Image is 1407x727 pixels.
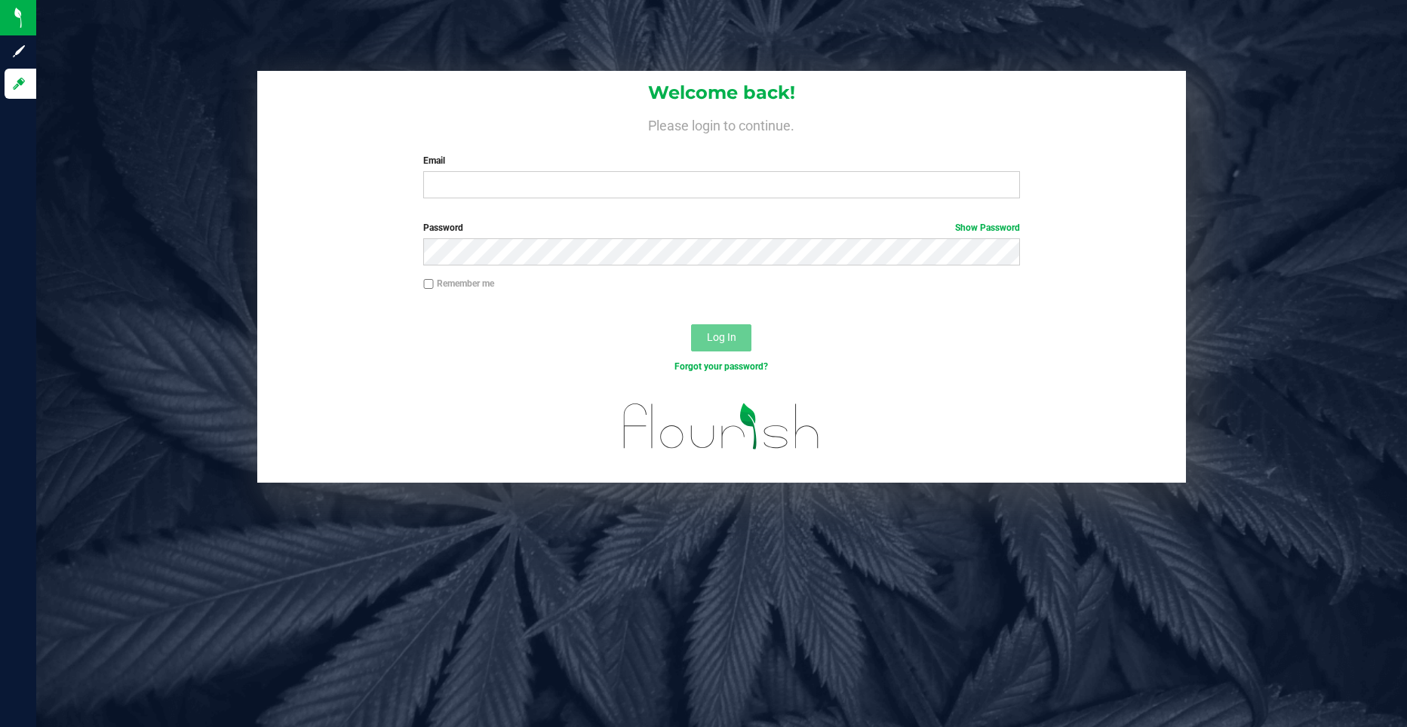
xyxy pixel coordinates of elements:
a: Show Password [955,222,1020,233]
h1: Welcome back! [257,83,1186,103]
input: Remember me [423,279,434,290]
inline-svg: Log in [11,76,26,91]
img: flourish_logo.svg [606,389,838,464]
span: Password [423,222,463,233]
inline-svg: Sign up [11,44,26,59]
button: Log In [691,324,751,351]
span: Log In [707,331,736,343]
h4: Please login to continue. [257,115,1186,133]
label: Email [423,154,1020,167]
label: Remember me [423,277,494,290]
a: Forgot your password? [674,361,768,372]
